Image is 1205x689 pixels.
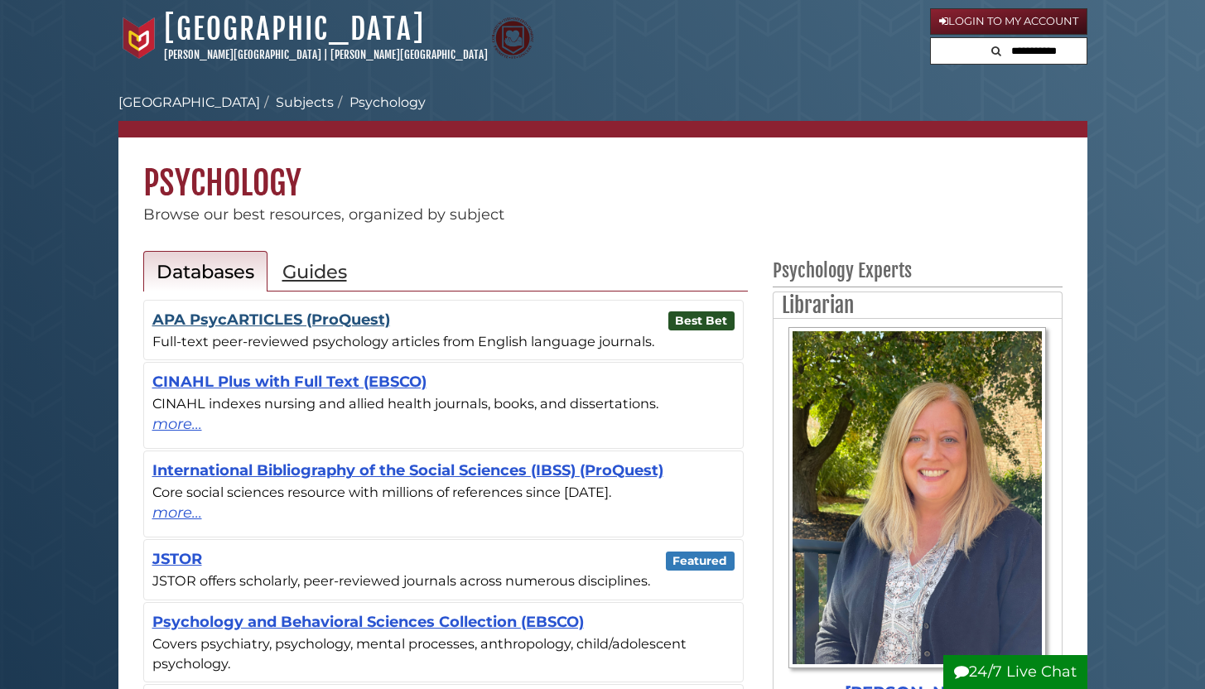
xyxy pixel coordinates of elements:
[152,373,427,391] a: CINAHL Plus with Full Text (EBSCO)
[152,311,390,329] a: APA PsycARTICLES (ProQuest)
[986,38,1006,60] button: Search
[492,17,533,59] img: Calvin Theological Seminary
[152,461,663,479] a: International Bibliography of the Social Sciences (IBSS) (ProQuest)
[943,655,1087,689] button: 24/7 Live Chat
[164,11,425,47] a: [GEOGRAPHIC_DATA]
[152,413,735,436] a: more...
[164,48,321,61] a: [PERSON_NAME][GEOGRAPHIC_DATA]
[143,251,268,291] a: Databases
[152,482,735,502] div: Core social sciences resource with millions of references since [DATE].
[152,634,735,674] div: Covers psychiatry, psychology, mental processes, anthropology, child/adolescent psychology.
[774,292,1062,319] h2: Librarian
[668,311,735,330] span: Best Bet
[930,8,1087,35] a: Login to My Account
[152,331,735,351] div: Full-text peer-reviewed psychology articles from English language journals.
[118,204,1087,226] div: Browse our best resources, organized by subject
[118,137,1087,204] h1: Psychology
[788,327,1047,668] img: Profile Photo
[334,93,426,113] li: Psychology
[118,17,160,59] img: Calvin University
[324,48,328,61] span: |
[276,94,334,110] a: Subjects
[666,552,735,571] span: Featured
[152,502,735,524] a: more...
[118,94,260,110] a: [GEOGRAPHIC_DATA]
[269,251,360,291] a: Guides
[157,260,254,283] h2: Databases
[282,260,347,283] h2: Guides
[118,93,1087,137] nav: breadcrumb
[152,571,735,590] div: JSTOR offers scholarly, peer-reviewed journals across numerous disciplines.
[152,550,202,568] a: JSTOR
[152,393,735,413] div: CINAHL indexes nursing and allied health journals, books, and dissertations.
[991,46,1001,56] i: Search
[330,48,488,61] a: [PERSON_NAME][GEOGRAPHIC_DATA]
[773,258,1063,287] h2: Psychology Experts
[152,613,584,631] a: Psychology and Behavioral Sciences Collection (EBSCO)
